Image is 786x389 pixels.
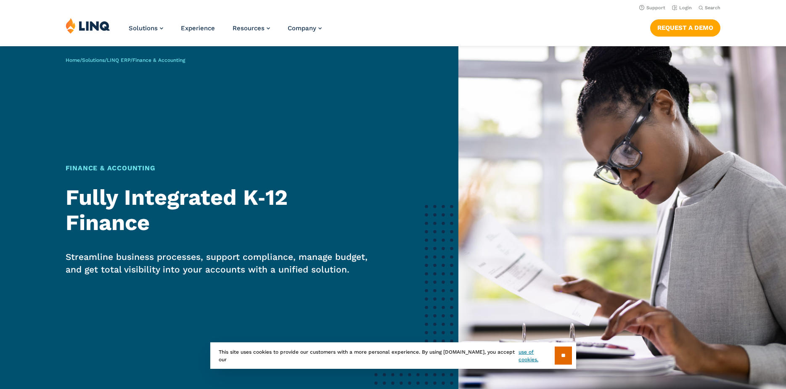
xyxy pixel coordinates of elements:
span: Finance & Accounting [132,57,185,63]
p: Streamline business processes, support compliance, manage budget, and get total visibility into y... [66,251,375,276]
h1: Finance & Accounting [66,163,375,173]
span: / / / [66,57,185,63]
a: LINQ ERP [107,57,130,63]
button: Open Search Bar [699,5,720,11]
a: Request a Demo [650,19,720,36]
div: This site uses cookies to provide our customers with a more personal experience. By using [DOMAIN... [210,342,576,369]
span: Solutions [129,24,158,32]
a: Solutions [82,57,105,63]
span: Search [705,5,720,11]
a: Resources [233,24,270,32]
a: use of cookies. [519,348,554,363]
nav: Primary Navigation [129,18,322,45]
strong: Fully Integrated K‑12 Finance [66,185,288,236]
span: Resources [233,24,265,32]
a: Login [672,5,692,11]
a: Experience [181,24,215,32]
span: Company [288,24,316,32]
a: Solutions [129,24,163,32]
img: LINQ | K‑12 Software [66,18,110,34]
nav: Button Navigation [650,18,720,36]
a: Support [639,5,665,11]
a: Home [66,57,80,63]
a: Company [288,24,322,32]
